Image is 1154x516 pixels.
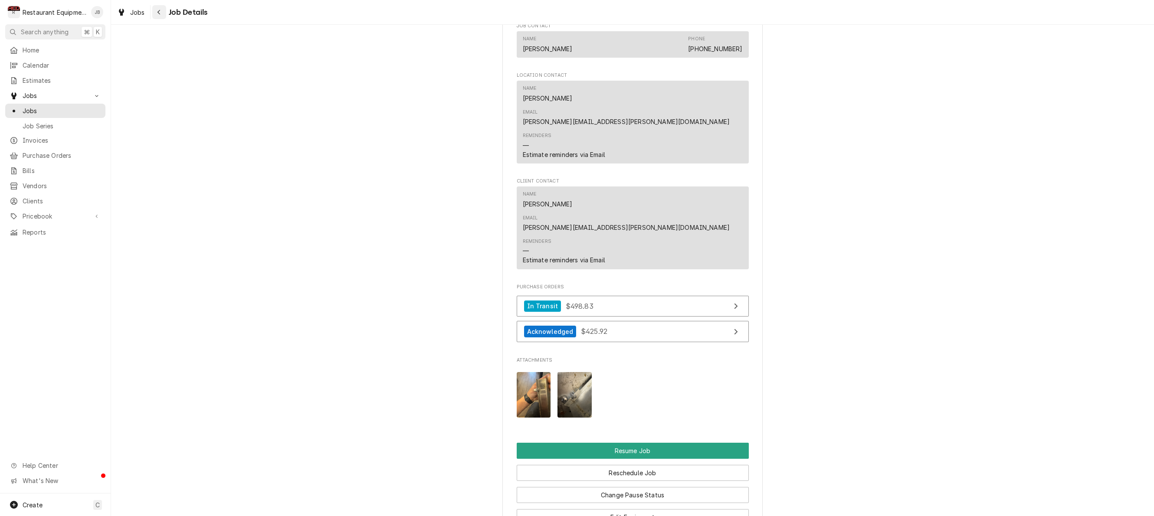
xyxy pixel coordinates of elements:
span: Invoices [23,136,101,145]
a: Calendar [5,58,105,72]
div: Reminders [523,132,605,159]
span: Attachments [517,357,749,364]
div: Name [523,85,573,102]
a: Invoices [5,133,105,147]
span: Home [23,46,101,55]
span: Attachments [517,366,749,425]
span: Estimates [23,76,101,85]
div: Button Group Row [517,443,749,459]
div: Name [523,36,537,42]
span: $425.92 [581,327,607,336]
div: Attachments [517,357,749,425]
div: Email [523,215,730,232]
span: K [96,27,100,36]
div: Estimate reminders via Email [523,255,605,265]
a: Go to What's New [5,474,105,488]
div: Name [523,36,573,53]
span: Reports [23,228,101,237]
div: Estimate reminders via Email [523,150,605,159]
div: Job Contact List [517,31,749,62]
div: Job Contact [517,23,749,62]
a: Jobs [5,104,105,118]
a: Home [5,43,105,57]
a: Job Series [5,119,105,133]
span: ⌘ [84,27,90,36]
div: [PERSON_NAME] [523,94,573,103]
span: Purchase Orders [23,151,101,160]
span: Search anything [21,27,69,36]
div: In Transit [524,300,561,312]
div: Client Contact List [517,186,749,273]
span: $498.83 [566,301,593,310]
a: Clients [5,194,105,208]
div: [PERSON_NAME] [523,44,573,53]
div: Button Group Row [517,459,749,481]
span: Purchase Orders [517,284,749,291]
a: Bills [5,163,105,178]
span: Location Contact [517,72,749,79]
img: JmoJsIBrSqbJzqenwxhx [557,372,592,418]
div: — [523,246,529,255]
span: Create [23,501,43,509]
div: Acknowledged [524,326,577,337]
div: Phone [688,36,742,53]
a: View Purchase Order [517,321,749,342]
a: [PHONE_NUMBER] [688,45,742,52]
span: Vendors [23,181,101,190]
div: Contact [517,81,749,163]
div: Phone [688,36,705,42]
span: Calendar [23,61,101,70]
button: Navigate back [152,5,166,19]
div: [PERSON_NAME] [523,199,573,209]
div: Reminders [523,238,551,245]
div: Contact [517,31,749,58]
div: Location Contact [517,72,749,167]
div: Email [523,109,538,116]
a: Go to Help Center [5,458,105,473]
div: Jaired Brunty's Avatar [91,6,103,18]
a: Go to Pricebook [5,209,105,223]
div: R [8,6,20,18]
span: Job Details [166,7,208,18]
span: C [95,500,100,509]
span: Clients [23,196,101,206]
span: What's New [23,476,100,485]
span: Jobs [23,91,88,100]
span: Job Series [23,121,101,131]
div: Reminders [523,132,551,139]
div: Restaurant Equipment Diagnostics's Avatar [8,6,20,18]
span: Help Center [23,461,100,470]
img: 7OoMMZ1mTx21fHetvtgT [517,372,551,418]
div: Location Contact List [517,81,749,167]
button: Reschedule Job [517,465,749,481]
div: Purchase Orders [517,284,749,346]
button: Resume Job [517,443,749,459]
span: Bills [23,166,101,175]
div: Restaurant Equipment Diagnostics [23,8,86,17]
button: Search anything⌘K [5,24,105,39]
span: Job Contact [517,23,749,29]
div: Button Group Row [517,481,749,503]
a: Reports [5,225,105,239]
span: Pricebook [23,212,88,221]
span: Jobs [23,106,101,115]
div: Contact [517,186,749,269]
div: Email [523,215,538,222]
a: Jobs [114,5,148,20]
a: Go to Jobs [5,88,105,103]
a: [PERSON_NAME][EMAIL_ADDRESS][PERSON_NAME][DOMAIN_NAME] [523,118,730,125]
a: Estimates [5,73,105,88]
span: Client Contact [517,178,749,185]
button: Change Pause Status [517,487,749,503]
div: Name [523,191,573,208]
div: — [523,141,529,150]
div: JB [91,6,103,18]
a: View Purchase Order [517,296,749,317]
div: Email [523,109,730,126]
div: Name [523,191,537,198]
a: [PERSON_NAME][EMAIL_ADDRESS][PERSON_NAME][DOMAIN_NAME] [523,224,730,231]
span: Jobs [130,8,145,17]
div: Reminders [523,238,605,265]
a: Vendors [5,179,105,193]
div: Name [523,85,537,92]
